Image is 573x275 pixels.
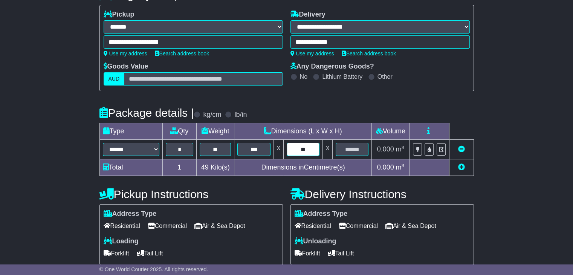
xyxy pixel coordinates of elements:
span: Forklift [104,247,129,259]
span: m [396,163,405,171]
span: Residential [104,220,140,232]
sup: 3 [402,163,405,168]
a: Remove this item [458,145,465,153]
span: Commercial [339,220,378,232]
td: Type [99,123,162,140]
span: © One World Courier 2025. All rights reserved. [99,266,208,272]
td: Weight [196,123,234,140]
a: Search address book [342,50,396,57]
label: Any Dangerous Goods? [290,63,374,71]
label: AUD [104,72,125,86]
label: Pickup [104,11,134,19]
span: Tail Lift [328,247,354,259]
td: Qty [162,123,196,140]
td: Volume [372,123,410,140]
span: 0.000 [377,163,394,171]
label: Other [377,73,393,80]
label: Goods Value [104,63,148,71]
a: Use my address [290,50,334,57]
label: Lithium Battery [322,73,362,80]
h4: Pickup Instructions [99,188,283,200]
span: Commercial [148,220,187,232]
td: Dimensions in Centimetre(s) [234,159,372,176]
span: m [396,145,405,153]
td: 1 [162,159,196,176]
label: Delivery [290,11,325,19]
span: Air & Sea Depot [194,220,245,232]
label: kg/cm [203,111,221,119]
h4: Delivery Instructions [290,188,474,200]
td: Dimensions (L x W x H) [234,123,372,140]
span: 49 [201,163,209,171]
span: Tail Lift [137,247,163,259]
sup: 3 [402,145,405,150]
td: x [323,140,333,159]
h4: Package details | [99,107,194,119]
td: Total [99,159,162,176]
label: Address Type [104,210,157,218]
td: x [274,140,283,159]
a: Use my address [104,50,147,57]
label: lb/in [234,111,247,119]
label: Address Type [295,210,348,218]
span: Forklift [295,247,320,259]
span: 0.000 [377,145,394,153]
td: Kilo(s) [196,159,234,176]
span: Residential [295,220,331,232]
a: Add new item [458,163,465,171]
a: Search address book [155,50,209,57]
label: Loading [104,237,139,246]
label: No [300,73,307,80]
span: Air & Sea Depot [385,220,436,232]
label: Unloading [295,237,336,246]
